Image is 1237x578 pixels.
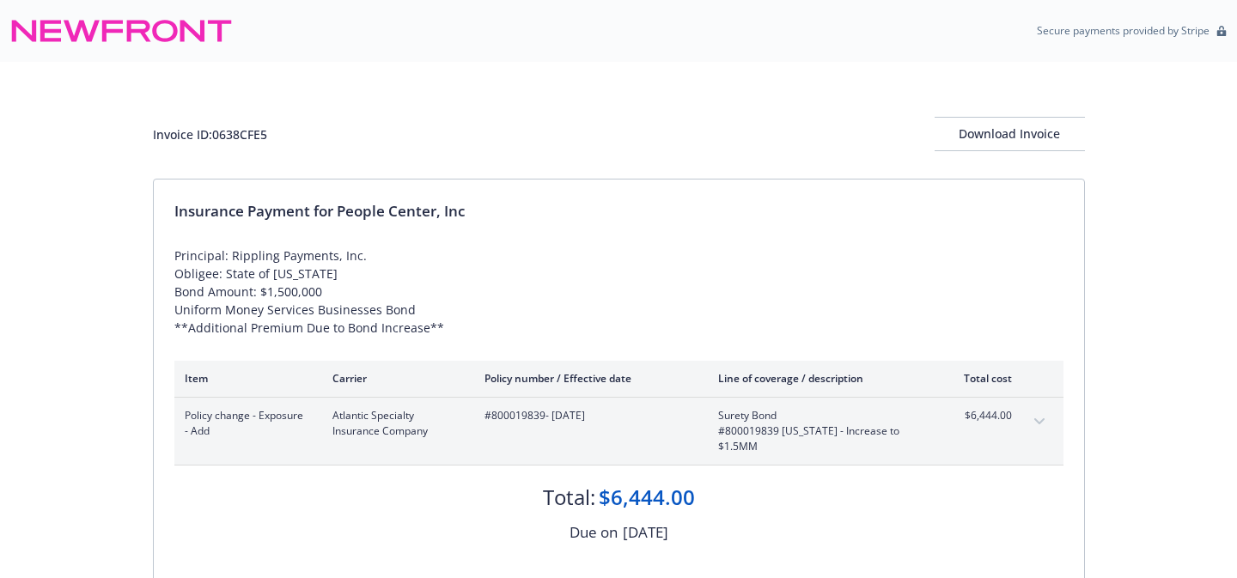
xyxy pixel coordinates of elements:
div: Download Invoice [935,118,1085,150]
span: $6,444.00 [948,408,1012,423]
span: Surety Bond [718,408,920,423]
div: Principal: Rippling Payments, Inc. Obligee: State of [US_STATE] Bond Amount: $1,500,000 Uniform M... [174,246,1063,337]
span: Policy change - Exposure - Add [185,408,305,439]
div: [DATE] [623,521,668,544]
div: Invoice ID: 0638CFE5 [153,125,267,143]
span: Atlantic Specialty Insurance Company [332,408,457,439]
span: Surety Bond#800019839 [US_STATE] - Increase to $1.5MM [718,408,920,454]
button: Download Invoice [935,117,1085,151]
span: #800019839 - [DATE] [484,408,691,423]
button: expand content [1026,408,1053,435]
span: #800019839 [US_STATE] - Increase to $1.5MM [718,423,920,454]
p: Secure payments provided by Stripe [1037,23,1210,38]
div: Policy number / Effective date [484,371,691,386]
div: Line of coverage / description [718,371,920,386]
div: Due on [570,521,618,544]
div: Item [185,371,305,386]
div: $6,444.00 [599,483,695,512]
div: Carrier [332,371,457,386]
div: Total cost [948,371,1012,386]
div: Total: [543,483,595,512]
div: Policy change - Exposure - AddAtlantic Specialty Insurance Company#800019839- [DATE]Surety Bond#8... [174,398,1063,465]
div: Insurance Payment for People Center, Inc [174,200,1063,222]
